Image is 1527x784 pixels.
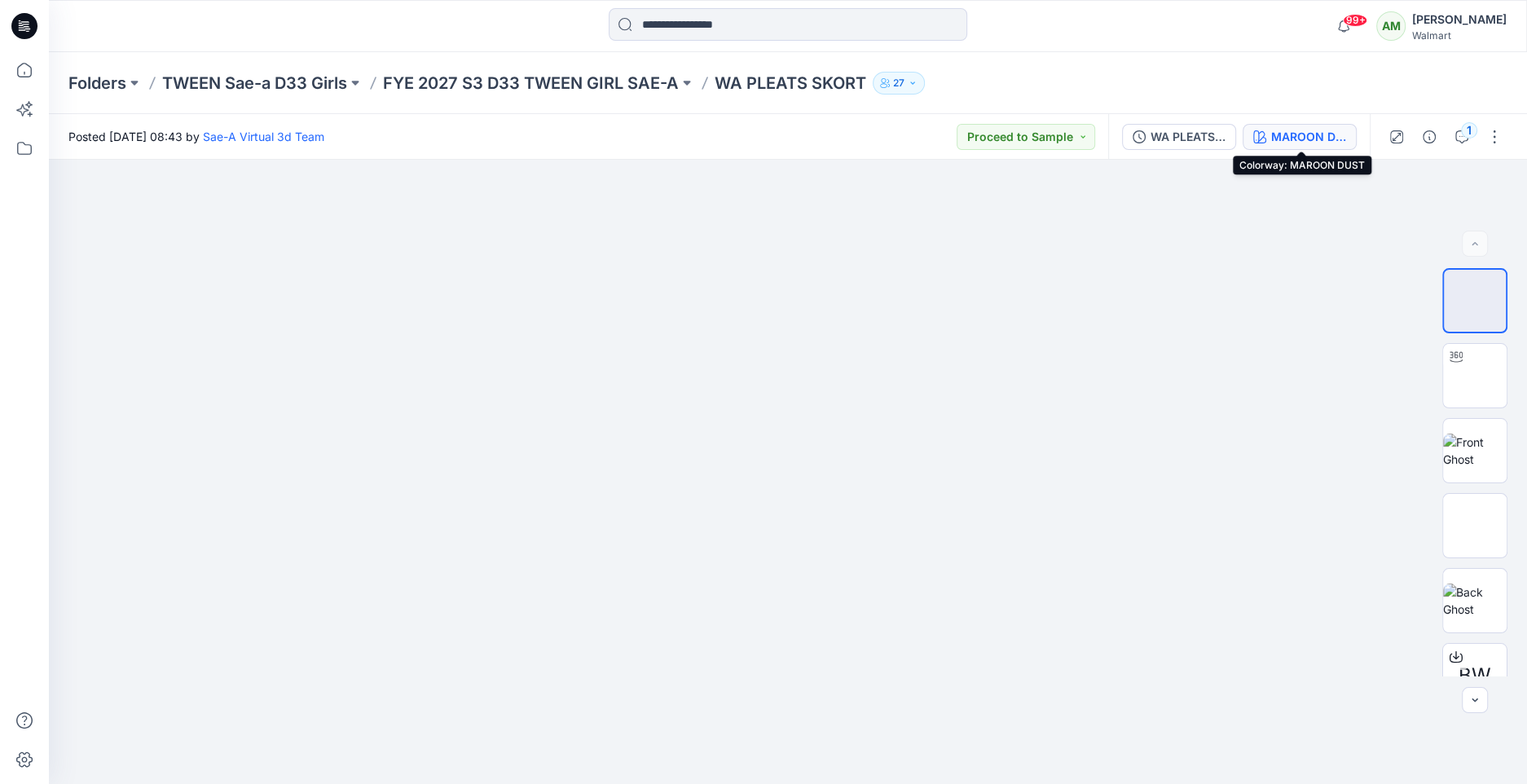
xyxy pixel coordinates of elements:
[383,72,679,95] a: FYE 2027 S3 D33 TWEEN GIRL SAE-A
[1443,434,1507,468] img: Front Ghost
[893,74,904,92] p: 27
[1343,14,1367,27] span: 99+
[1151,128,1226,146] div: WA PLEATS SKIRT_REV1_FULL COLORWAYS
[715,72,866,95] p: WA PLEATS SKORT
[1459,661,1491,690] span: BW
[1412,29,1507,42] div: Walmart
[1443,584,1507,618] img: Back Ghost
[68,128,324,145] span: Posted [DATE] 08:43 by
[1461,122,1477,139] div: 1
[873,72,925,95] button: 27
[203,130,324,143] a: Sae-A Virtual 3d Team
[1412,10,1507,29] div: [PERSON_NAME]
[68,72,126,95] a: Folders
[1243,124,1357,150] button: MAROON DUST
[1122,124,1236,150] button: WA PLEATS SKIRT_REV1_FULL COLORWAYS
[162,72,347,95] a: TWEEN Sae-a D33 Girls
[1376,11,1406,41] div: AM
[1416,124,1442,150] button: Details
[1271,128,1346,146] div: MAROON DUST
[1449,124,1475,150] button: 1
